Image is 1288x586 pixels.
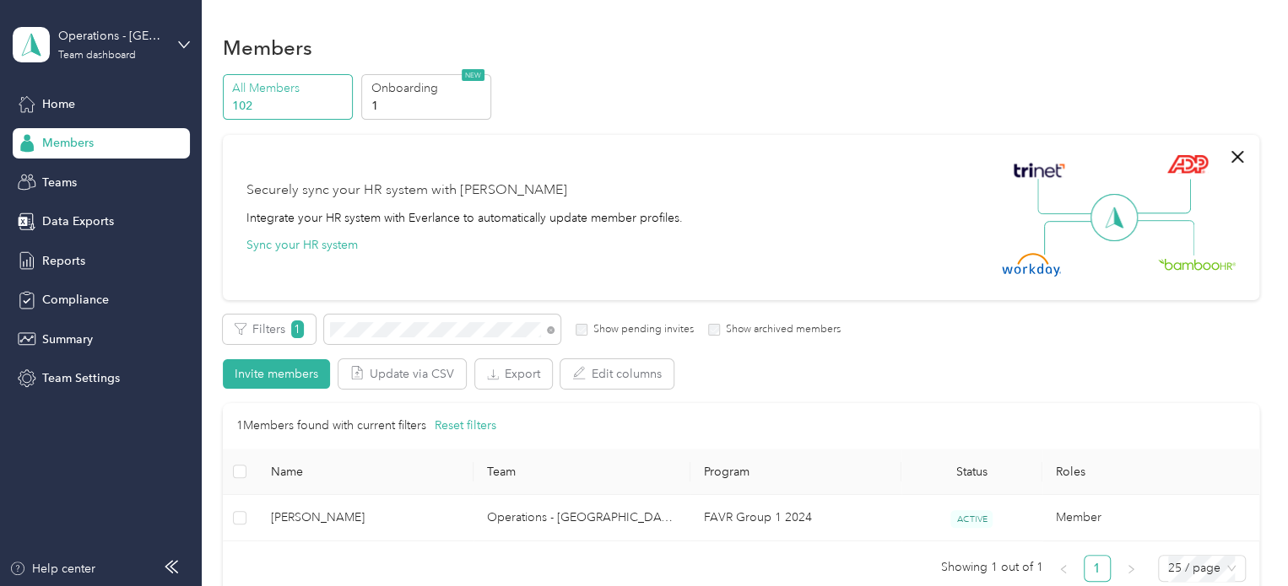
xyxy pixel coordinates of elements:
td: Operations - Sacramento [474,495,690,541]
button: Export [475,359,552,389]
th: Roles [1042,449,1259,495]
button: Filters1 [223,315,316,344]
span: Reports [42,252,85,270]
div: Team dashboard [58,51,136,61]
img: ADP [1166,154,1208,174]
label: Show pending invites [587,322,694,337]
button: Invite members [223,359,330,389]
button: right [1118,555,1145,582]
span: Teams [42,174,77,191]
span: 1 [291,320,304,338]
iframe: Everlance-gr Chat Button Frame [1193,492,1288,586]
span: Compliance [42,291,109,309]
button: Reset filters [435,417,496,435]
img: BambooHR [1158,258,1236,270]
span: Home [42,95,75,113]
span: Team Settings [42,369,120,387]
img: Line Right Down [1135,220,1194,256]
p: 102 [232,97,347,115]
button: left [1050,555,1077,582]
span: ACTIVE [950,510,993,528]
td: Member [1042,495,1259,541]
label: Show archived members [720,322,841,337]
span: left [1058,564,1069,574]
th: Program [690,449,901,495]
span: right [1126,564,1136,574]
button: Sync your HR system [246,236,358,254]
th: Status [901,449,1042,495]
p: All Members [232,79,347,97]
img: Line Right Up [1132,179,1191,214]
p: Onboarding [371,79,486,97]
div: Securely sync your HR system with [PERSON_NAME] [246,180,567,201]
span: Data Exports [42,212,114,230]
p: 1 Members found with current filters [236,417,426,435]
div: Operations - [GEOGRAPHIC_DATA] [58,27,164,45]
span: Name [271,465,461,479]
span: Showing 1 out of 1 [941,555,1043,580]
img: Line Left Down [1043,220,1102,255]
span: Members [42,134,94,152]
li: 1 [1084,555,1111,582]
img: Workday [1002,253,1061,277]
span: Summary [42,331,93,348]
th: Team [474,449,690,495]
span: 25 / page [1168,556,1236,581]
span: [PERSON_NAME] [271,508,461,527]
p: 1 [371,97,486,115]
span: NEW [462,69,484,81]
a: 1 [1085,556,1110,581]
div: Page Size [1158,555,1246,582]
img: Trinet [1009,159,1069,182]
img: Line Left Up [1037,179,1096,215]
button: Edit columns [560,359,674,389]
button: Help center [9,560,95,578]
button: Update via CSV [338,359,466,389]
td: FAVR Group 1 2024 [690,495,901,541]
td: Darla C. Sorber [257,495,474,541]
li: Next Page [1118,555,1145,582]
li: Previous Page [1050,555,1077,582]
div: Integrate your HR system with Everlance to automatically update member profiles. [246,209,683,227]
h1: Members [223,39,312,56]
th: Name [257,449,474,495]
